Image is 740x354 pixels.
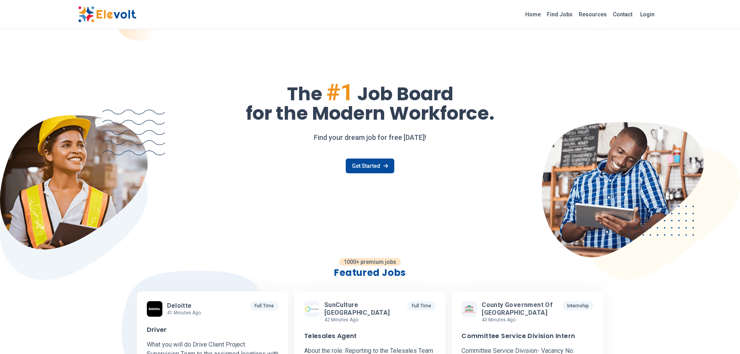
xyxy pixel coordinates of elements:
[304,305,320,312] img: SunCulture Kenya
[326,78,353,106] span: #1
[78,132,662,143] p: Find your dream job for free [DATE]!
[636,7,659,22] a: Login
[522,8,544,21] a: Home
[461,303,477,314] img: County Government of Nakuru
[324,301,401,317] span: SunCulture [GEOGRAPHIC_DATA]
[482,301,556,317] span: County Government of [GEOGRAPHIC_DATA]
[407,301,436,310] p: Full Time
[461,332,575,340] h3: Committee Service Division Intern
[250,301,279,310] p: Full Time
[576,8,610,21] a: Resources
[147,326,167,334] h3: Driver
[167,302,192,310] span: Deloitte
[544,8,576,21] a: Find Jobs
[147,301,162,317] img: Deloitte
[346,159,394,173] a: Get Started
[324,317,404,323] p: 42 minutes ago
[482,317,559,323] p: 43 minutes ago
[562,301,594,310] p: Internship
[78,81,662,123] h1: The Job Board for the Modern Workforce.
[78,6,136,23] img: Elevolt
[167,310,201,316] p: 41 minutes ago
[610,8,636,21] a: Contact
[304,332,357,340] h3: Telesales Agent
